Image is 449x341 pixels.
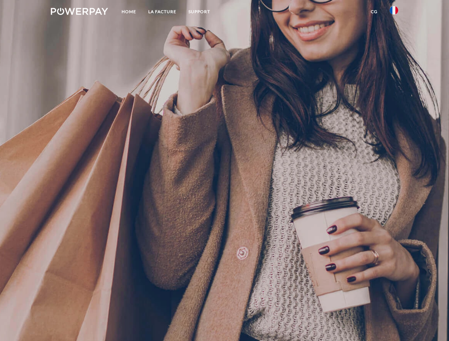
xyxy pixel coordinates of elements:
[390,6,398,15] img: fr
[51,8,108,15] img: logo-powerpay-white.svg
[116,5,142,18] a: Home
[142,5,182,18] a: LA FACTURE
[182,5,216,18] a: Support
[365,5,384,18] a: CG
